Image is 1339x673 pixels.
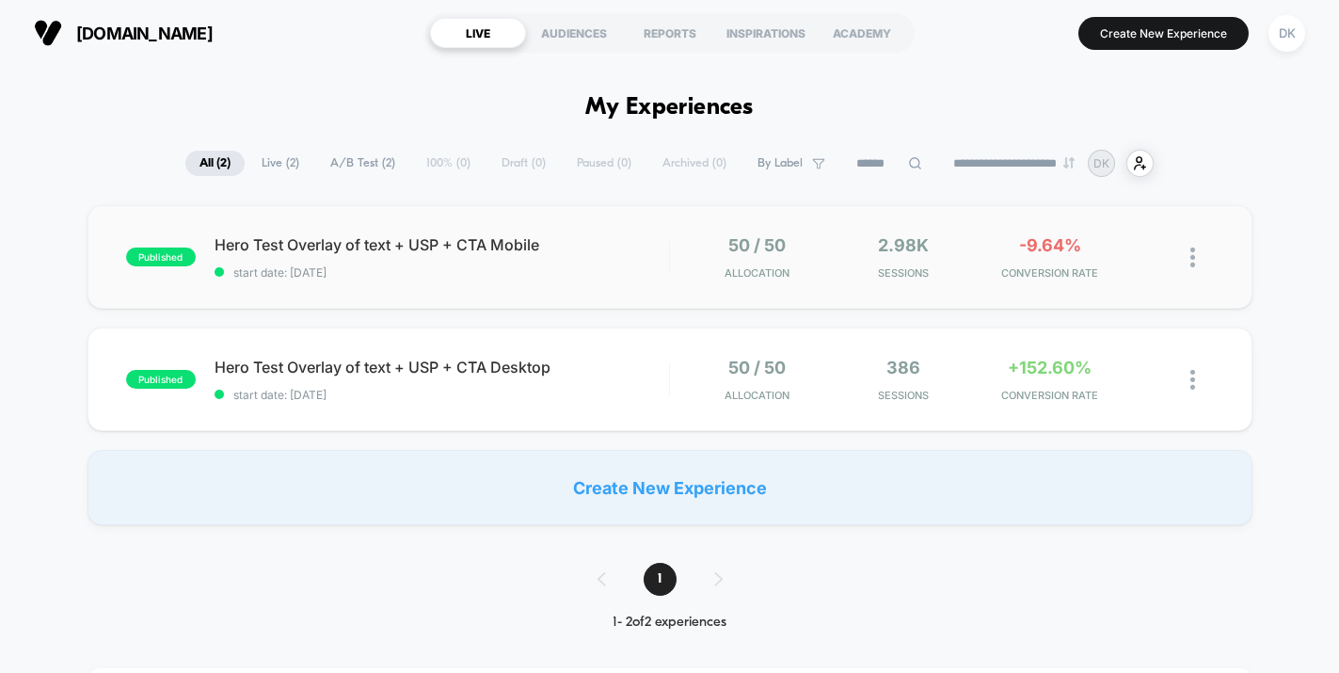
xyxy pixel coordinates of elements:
[725,266,789,280] span: Allocation
[981,389,1118,402] span: CONVERSION RATE
[728,358,786,377] span: 50 / 50
[1019,235,1081,255] span: -9.64%
[526,18,622,48] div: AUDIENCES
[836,266,972,280] span: Sessions
[757,156,803,170] span: By Label
[430,18,526,48] div: LIVE
[215,388,669,402] span: start date: [DATE]
[548,351,604,369] input: Volume
[1190,248,1195,267] img: close
[886,358,920,377] span: 386
[9,345,40,375] button: Play, NEW DEMO 2025-VEED.mp4
[247,151,313,176] span: Live ( 2 )
[878,235,929,255] span: 2.98k
[1190,370,1195,390] img: close
[185,151,245,176] span: All ( 2 )
[725,389,789,402] span: Allocation
[215,265,669,280] span: start date: [DATE]
[622,18,718,48] div: REPORTS
[28,18,218,48] button: [DOMAIN_NAME]
[34,19,62,47] img: Visually logo
[215,235,669,254] span: Hero Test Overlay of text + USP + CTA Mobile
[88,450,1252,525] div: Create New Experience
[1008,358,1092,377] span: +152.60%
[579,615,760,631] div: 1 - 2 of 2 experiences
[215,358,669,377] span: Hero Test Overlay of text + USP + CTA Desktop
[76,24,213,43] span: [DOMAIN_NAME]
[585,94,754,121] h1: My Experiences
[814,18,910,48] div: ACADEMY
[316,151,409,176] span: A/B Test ( 2 )
[468,349,511,370] div: Current time
[1093,156,1109,170] p: DK
[14,319,673,337] input: Seek
[728,235,786,255] span: 50 / 50
[1263,14,1311,53] button: DK
[718,18,814,48] div: INSPIRATIONS
[319,169,364,215] button: Play, NEW DEMO 2025-VEED.mp4
[126,248,196,266] span: published
[981,266,1118,280] span: CONVERSION RATE
[1063,157,1075,168] img: end
[1268,15,1305,52] div: DK
[1078,17,1249,50] button: Create New Experience
[836,389,972,402] span: Sessions
[644,563,677,596] span: 1
[126,370,196,389] span: published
